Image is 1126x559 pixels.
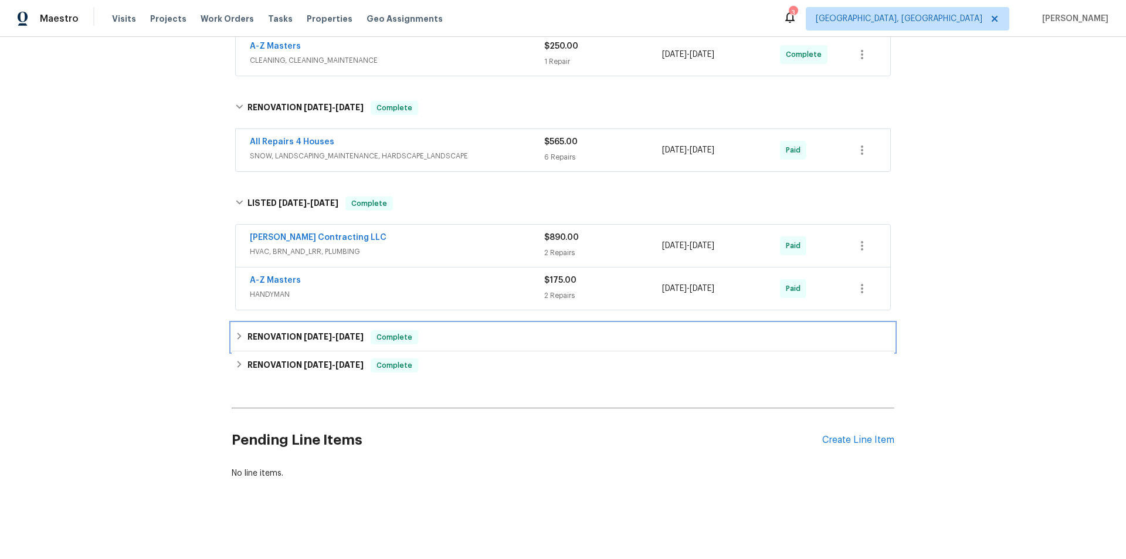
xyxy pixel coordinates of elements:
h6: RENOVATION [247,101,364,115]
a: All Repairs 4 Houses [250,138,334,146]
span: - [662,49,714,60]
div: 3 [789,7,797,19]
span: - [304,333,364,341]
span: - [279,199,338,207]
span: - [304,103,364,111]
span: Complete [372,102,417,114]
span: - [662,283,714,294]
span: [DATE] [304,103,332,111]
span: [DATE] [662,242,687,250]
span: Paid [786,283,805,294]
span: Paid [786,240,805,252]
span: Tasks [268,15,293,23]
span: Work Orders [201,13,254,25]
h2: Pending Line Items [232,413,822,467]
span: [DATE] [690,284,714,293]
div: LISTED [DATE]-[DATE]Complete [232,185,894,222]
h6: RENOVATION [247,330,364,344]
h6: RENOVATION [247,358,364,372]
span: Complete [372,360,417,371]
div: 2 Repairs [544,290,662,301]
span: [DATE] [310,199,338,207]
span: Paid [786,144,805,156]
span: [GEOGRAPHIC_DATA], [GEOGRAPHIC_DATA] [816,13,982,25]
a: A-Z Masters [250,276,301,284]
span: - [304,361,364,369]
span: Maestro [40,13,79,25]
span: $175.00 [544,276,576,284]
span: Properties [307,13,352,25]
span: [DATE] [335,103,364,111]
div: RENOVATION [DATE]-[DATE]Complete [232,89,894,127]
span: Complete [347,198,392,209]
div: No line items. [232,467,894,479]
span: [DATE] [279,199,307,207]
h6: LISTED [247,197,338,211]
div: RENOVATION [DATE]-[DATE]Complete [232,323,894,351]
span: HANDYMAN [250,289,544,300]
div: 6 Repairs [544,151,662,163]
span: [DATE] [335,333,364,341]
span: [DATE] [690,146,714,154]
span: Visits [112,13,136,25]
span: - [662,144,714,156]
span: [DATE] [690,50,714,59]
span: SNOW, LANDSCAPING_MAINTENANCE, HARDSCAPE_LANDSCAPE [250,150,544,162]
span: $890.00 [544,233,579,242]
span: Complete [786,49,826,60]
a: [PERSON_NAME] Contracting LLC [250,233,386,242]
span: [DATE] [304,361,332,369]
span: [PERSON_NAME] [1037,13,1108,25]
span: CLEANING, CLEANING_MAINTENANCE [250,55,544,66]
span: Geo Assignments [367,13,443,25]
span: [DATE] [662,146,687,154]
span: $250.00 [544,42,578,50]
span: [DATE] [662,284,687,293]
span: Complete [372,331,417,343]
a: A-Z Masters [250,42,301,50]
span: $565.00 [544,138,578,146]
span: [DATE] [335,361,364,369]
div: RENOVATION [DATE]-[DATE]Complete [232,351,894,380]
div: 1 Repair [544,56,662,67]
span: [DATE] [662,50,687,59]
div: Create Line Item [822,435,894,446]
span: Projects [150,13,186,25]
div: 2 Repairs [544,247,662,259]
span: HVAC, BRN_AND_LRR, PLUMBING [250,246,544,258]
span: [DATE] [304,333,332,341]
span: [DATE] [690,242,714,250]
span: - [662,240,714,252]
